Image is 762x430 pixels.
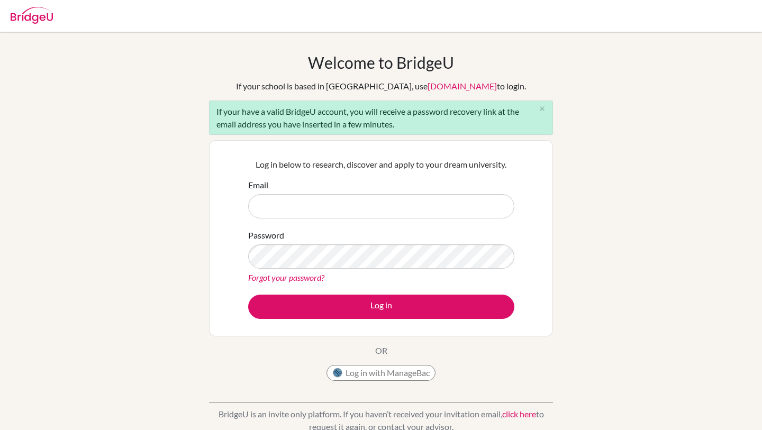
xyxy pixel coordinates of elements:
p: OR [375,344,387,357]
a: Forgot your password? [248,272,324,282]
a: click here [502,409,536,419]
button: Log in with ManageBac [326,365,436,381]
label: Email [248,179,268,191]
div: If your school is based in [GEOGRAPHIC_DATA], use to login. [236,80,526,93]
img: Bridge-U [11,7,53,24]
h1: Welcome to BridgeU [308,53,454,72]
i: close [538,105,546,113]
a: [DOMAIN_NAME] [428,81,497,91]
p: Log in below to research, discover and apply to your dream university. [248,158,514,171]
div: If your have a valid BridgeU account, you will receive a password recovery link at the email addr... [209,100,553,135]
button: Close [531,101,552,117]
button: Log in [248,295,514,319]
label: Password [248,229,284,242]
